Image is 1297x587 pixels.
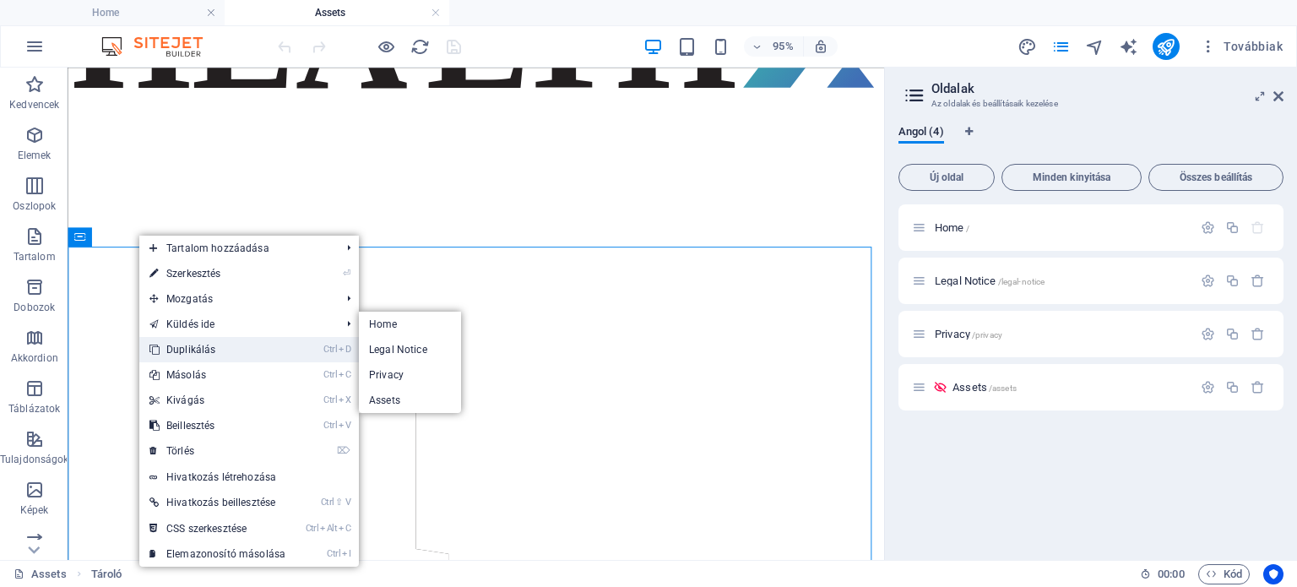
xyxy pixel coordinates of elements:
a: ⏎Szerkesztés [139,261,296,286]
p: Oszlopok [13,199,56,213]
button: design [1018,36,1038,57]
i: Navigátor [1085,37,1104,57]
div: Assets/assets [947,382,1192,393]
i: I [342,548,350,559]
p: Képek [20,503,49,517]
span: Kattintson az oldal megnyitásához [935,274,1045,287]
span: Kattintson a kijelöléshez. Dupla kattintás az szerkesztéshez [91,564,122,584]
nav: breadcrumb [91,564,122,584]
div: Eltávolítás [1251,380,1265,394]
span: 00 00 [1158,564,1184,584]
i: C [339,369,350,380]
button: reload [410,36,430,57]
i: AI Writer [1119,37,1138,57]
button: navigator [1085,36,1105,57]
i: Ctrl [306,523,319,534]
a: Home [359,312,461,337]
button: Usercentrics [1263,564,1283,584]
div: Beállítások [1201,220,1215,235]
div: Megkettőzés [1225,380,1240,394]
a: Legal Notice [359,337,461,362]
i: Ctrl [323,394,337,405]
button: Új oldal [898,164,995,191]
i: ⏎ [343,268,350,279]
button: text_generator [1119,36,1139,57]
i: Alt [320,523,337,534]
h4: Assets [225,3,449,22]
div: Nyelv fülek [898,125,1283,157]
div: Legal Notice/legal-notice [930,275,1192,286]
a: CtrlCMásolás [139,362,296,388]
a: Assets [359,388,461,413]
a: Küldés ide [139,312,334,337]
p: Elemek [18,149,52,162]
span: /privacy [972,330,1002,340]
i: Ctrl [327,548,340,559]
span: Új oldal [906,172,987,182]
img: Editor Logo [97,36,224,57]
p: Táblázatok [8,402,60,416]
h6: 95% [769,36,796,57]
i: Ctrl [323,369,337,380]
span: Kattintson az oldal megnyitásához [952,381,1017,394]
button: publish [1153,33,1180,60]
i: Oldalak (Ctrl+Alt+S) [1051,37,1071,57]
button: 95% [744,36,804,57]
a: ⌦Törlés [139,438,296,464]
a: CtrlIElemazonosító másolása [139,541,296,567]
i: Ctrl [323,344,337,355]
i: V [345,497,350,508]
span: Kattintson az oldal megnyitásához [935,328,1002,340]
i: D [339,344,350,355]
i: ⌦ [337,445,350,456]
span: Tartalom hozzáadása [139,236,334,261]
p: Tartalom [14,250,56,264]
h2: Oldalak [931,81,1283,96]
i: Ctrl [323,420,337,431]
i: Átméretezés esetén automatikusan beállítja a nagyítási szintet a választott eszköznek megfelelően. [813,39,828,54]
i: V [339,420,350,431]
button: pages [1051,36,1072,57]
span: Mozgatás [139,286,334,312]
span: Kód [1206,564,1242,584]
button: Minden kinyitása [1001,164,1142,191]
div: Beállítások [1201,274,1215,288]
i: ⇧ [335,497,343,508]
button: Továbbiak [1193,33,1289,60]
div: Megkettőzés [1225,220,1240,235]
i: Közzététel [1156,37,1175,57]
span: /assets [989,383,1017,393]
div: Megkettőzés [1225,327,1240,341]
i: Ctrl [321,497,334,508]
span: Kattintson az oldal megnyitásához [935,221,969,234]
button: Összes beállítás [1148,164,1283,191]
button: Kód [1198,564,1250,584]
a: Hivatkozás létrehozása [139,465,359,490]
button: Kattintson ide az előnézeti módból való kilépéshez és a szerkesztés folytatásához [376,36,396,57]
a: Privacy [359,362,461,388]
p: Kedvencek [9,98,59,111]
span: Összes beállítás [1156,172,1276,182]
a: CtrlVBeillesztés [139,413,296,438]
span: /legal-notice [998,277,1045,286]
i: Tervezés (Ctrl+Alt+Y) [1018,37,1037,57]
div: Eltávolítás [1251,327,1265,341]
span: Minden kinyitása [1009,172,1134,182]
p: Dobozok [14,301,55,314]
div: Home/ [930,222,1192,233]
div: A kezdőoldalt nem lehet törölni [1251,220,1265,235]
p: Akkordion [11,351,58,365]
div: Privacy/privacy [930,329,1192,340]
span: Angol (4) [898,122,944,145]
a: Ctrl⇧VHivatkozás beillesztése [139,490,296,515]
div: Megkettőzés [1225,274,1240,288]
div: Eltávolítás [1251,274,1265,288]
div: Beállítások [1201,380,1215,394]
i: X [339,394,350,405]
i: Weboldal újratöltése [410,37,430,57]
a: CtrlXKivágás [139,388,296,413]
h6: Munkamenet idő [1140,564,1185,584]
i: C [339,523,350,534]
a: Kattintson a kijelölés megszüntetéséhez. Dupla kattintás az oldalak megnyitásához [14,564,67,584]
div: Beállítások [1201,327,1215,341]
